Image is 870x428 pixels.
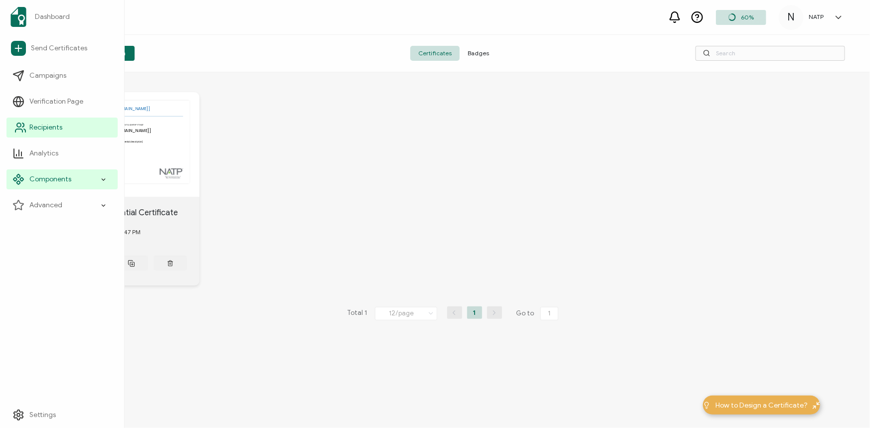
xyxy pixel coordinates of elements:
span: Total 1 [348,306,367,320]
span: Settings [29,410,56,420]
span: N [788,10,795,25]
img: sertifier-logomark-colored.svg [10,7,26,27]
a: Send Certificates [6,37,118,60]
span: Advanced [29,200,62,210]
span: Send Certificates [31,43,87,53]
a: Recipients [6,118,118,138]
span: Dashboard [35,12,70,22]
span: How to Design a Certificate? [715,400,808,411]
span: Badges [460,46,497,61]
input: Search [696,46,845,61]
span: Verification Page [29,97,83,107]
span: Certificates [410,46,460,61]
span: Recipients [29,123,62,133]
span: 60% [741,13,754,21]
li: 1 [467,306,482,319]
a: Verification Page [6,92,118,112]
span: Analytics [29,148,58,158]
span: Campaigns [29,71,66,81]
div: NATP Credential Certificate [76,207,200,219]
span: Components [29,174,71,184]
span: Go to [517,306,560,320]
img: minimize-icon.svg [813,402,820,409]
a: Analytics [6,143,118,163]
div: [DATE] - [DATE] 1.47 PM [76,219,200,246]
input: Select [375,307,437,320]
a: Settings [6,405,118,425]
h5: NATP [809,13,824,20]
a: Campaigns [6,66,118,86]
iframe: Chat Widget [820,380,870,428]
a: Dashboard [6,3,118,31]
